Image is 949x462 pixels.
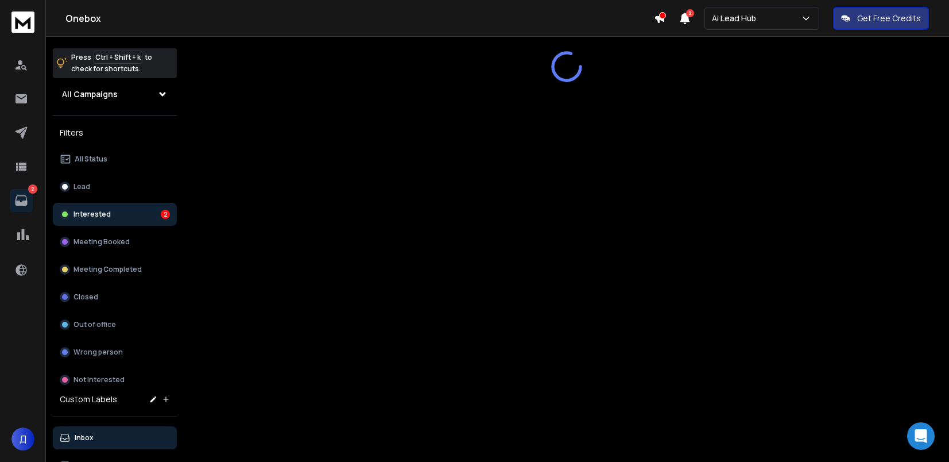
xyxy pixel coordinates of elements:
p: Out of office [73,320,116,329]
span: Ctrl + Shift + k [94,51,142,64]
div: 2 [161,210,170,219]
p: Interested [73,210,111,219]
p: Meeting Booked [73,237,130,247]
button: Closed [53,286,177,309]
h3: Filters [53,125,177,141]
p: Not Interested [73,375,125,384]
p: Meeting Completed [73,265,142,274]
p: Wrong person [73,348,123,357]
button: Interested2 [53,203,177,226]
button: Inbox [53,426,177,449]
p: Closed [73,292,98,302]
img: logo [11,11,34,33]
p: 2 [28,184,37,194]
h1: All Campaigns [62,88,118,100]
button: Not Interested [53,368,177,391]
button: Meeting Completed [53,258,177,281]
button: Out of office [53,313,177,336]
button: All Status [53,148,177,171]
button: Wrong person [53,341,177,364]
div: Open Intercom Messenger [907,422,935,450]
button: Meeting Booked [53,230,177,253]
button: Д [11,428,34,451]
p: Ai Lead Hub [712,13,761,24]
span: 2 [686,9,694,17]
a: 2 [10,189,33,212]
p: Press to check for shortcuts. [71,52,152,75]
p: Get Free Credits [857,13,921,24]
button: Lead [53,175,177,198]
h1: Onebox [65,11,654,25]
p: Inbox [75,433,94,442]
button: Get Free Credits [833,7,929,30]
h3: Custom Labels [60,394,117,405]
p: All Status [75,155,107,164]
p: Lead [73,182,90,191]
button: All Campaigns [53,83,177,106]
